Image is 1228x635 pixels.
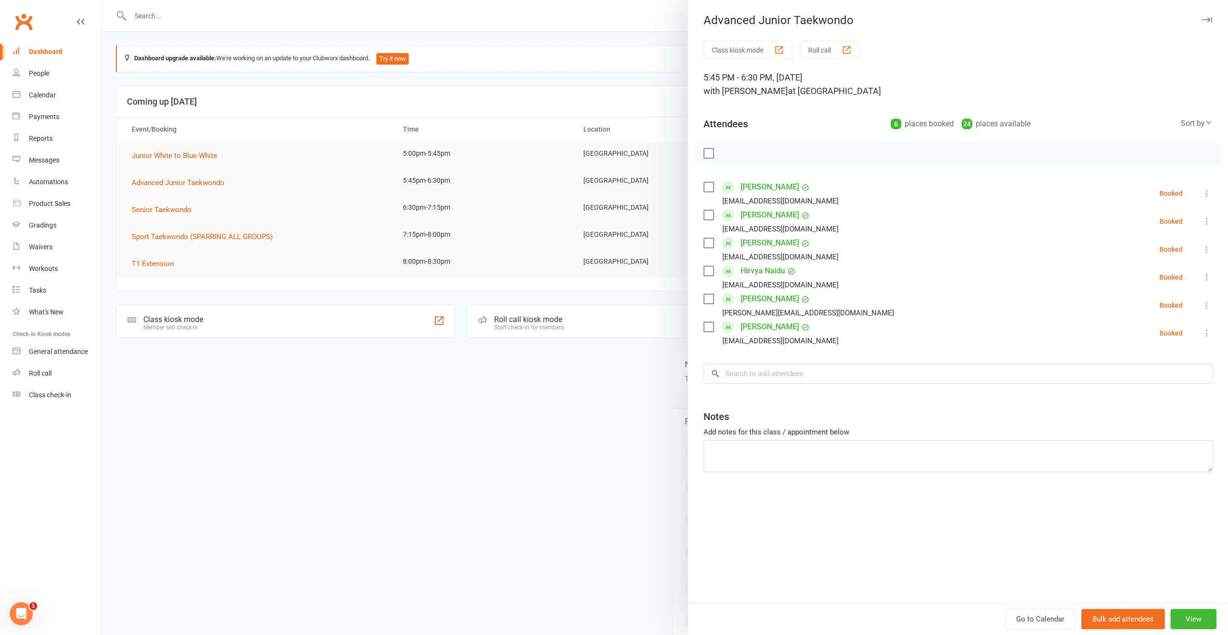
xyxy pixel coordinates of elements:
[800,41,860,59] button: Roll call
[13,63,102,84] a: People
[741,207,799,223] a: [PERSON_NAME]
[704,41,792,59] button: Class kiosk mode
[741,319,799,335] a: [PERSON_NAME]
[29,602,37,610] span: 1
[13,41,102,63] a: Dashboard
[29,91,56,99] div: Calendar
[29,156,59,164] div: Messages
[13,236,102,258] a: Waivers
[13,363,102,384] a: Roll call
[13,215,102,236] a: Gradings
[688,14,1228,27] div: Advanced Junior Taekwondo
[13,106,102,128] a: Payments
[741,263,785,279] a: Hirvya Naidu
[741,235,799,251] a: [PERSON_NAME]
[13,280,102,301] a: Tasks
[29,113,59,121] div: Payments
[29,69,49,77] div: People
[12,10,36,34] a: Clubworx
[13,193,102,215] a: Product Sales
[704,117,748,131] div: Attendees
[29,348,88,355] div: General attendance
[741,179,799,195] a: [PERSON_NAME]
[13,171,102,193] a: Automations
[10,602,33,625] iframe: Intercom live chat
[1159,330,1183,337] div: Booked
[13,341,102,363] a: General attendance kiosk mode
[13,258,102,280] a: Workouts
[29,178,68,186] div: Automations
[13,128,102,149] a: Reports
[29,265,58,272] div: Workouts
[29,243,53,251] div: Waivers
[1081,609,1165,629] button: Bulk add attendees
[741,291,799,307] a: [PERSON_NAME]
[29,135,53,142] div: Reports
[13,301,102,323] a: What's New
[1005,609,1076,629] a: Go to Calendar
[722,335,839,347] div: [EMAIL_ADDRESS][DOMAIN_NAME]
[722,307,894,319] div: [PERSON_NAME][EMAIL_ADDRESS][DOMAIN_NAME]
[1159,218,1183,225] div: Booked
[788,86,881,96] span: at [GEOGRAPHIC_DATA]
[29,48,62,55] div: Dashboard
[29,200,70,207] div: Product Sales
[704,426,1213,438] div: Add notes for this class / appointment below
[962,117,1031,131] div: places available
[704,86,788,96] span: with [PERSON_NAME]
[962,119,972,129] div: 24
[1181,117,1213,130] div: Sort by
[13,384,102,406] a: Class kiosk mode
[13,84,102,106] a: Calendar
[29,369,52,377] div: Roll call
[1159,302,1183,309] div: Booked
[722,223,839,235] div: [EMAIL_ADDRESS][DOMAIN_NAME]
[29,308,64,316] div: What's New
[29,286,46,294] div: Tasks
[1159,190,1183,197] div: Booked
[704,410,729,423] div: Notes
[722,251,839,263] div: [EMAIL_ADDRESS][DOMAIN_NAME]
[29,221,56,229] div: Gradings
[1171,609,1216,629] button: View
[722,195,839,207] div: [EMAIL_ADDRESS][DOMAIN_NAME]
[704,364,1213,384] input: Search to add attendees
[1159,246,1183,253] div: Booked
[1159,274,1183,281] div: Booked
[13,149,102,171] a: Messages
[29,391,71,399] div: Class check-in
[891,119,901,129] div: 6
[722,279,839,291] div: [EMAIL_ADDRESS][DOMAIN_NAME]
[891,117,954,131] div: places booked
[704,71,1213,98] div: 5:45 PM - 6:30 PM, [DATE]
